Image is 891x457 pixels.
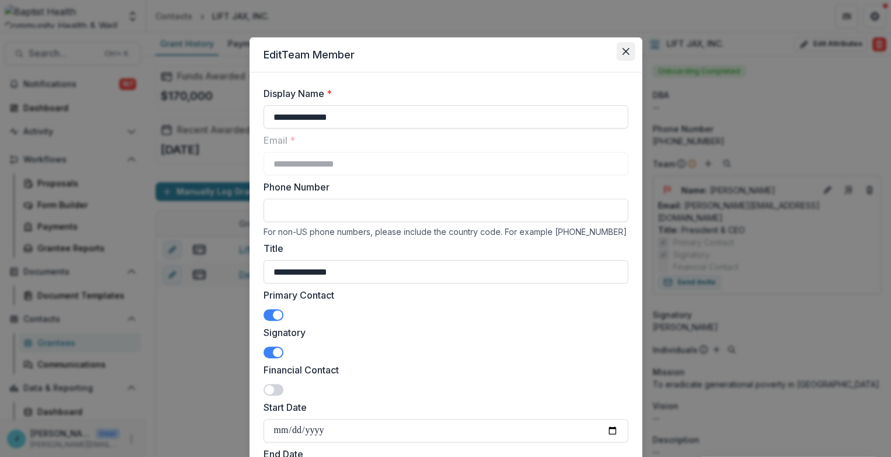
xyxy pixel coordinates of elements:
label: Primary Contact [264,288,621,302]
button: Close [616,42,635,61]
label: Financial Contact [264,363,621,377]
label: Email [264,133,621,147]
div: For non-US phone numbers, please include the country code. For example [PHONE_NUMBER] [264,227,628,237]
label: Title [264,241,621,255]
label: Phone Number [264,180,621,194]
label: Display Name [264,86,621,101]
label: Signatory [264,326,621,340]
label: Start Date [264,400,621,414]
header: Edit Team Member [249,37,642,72]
